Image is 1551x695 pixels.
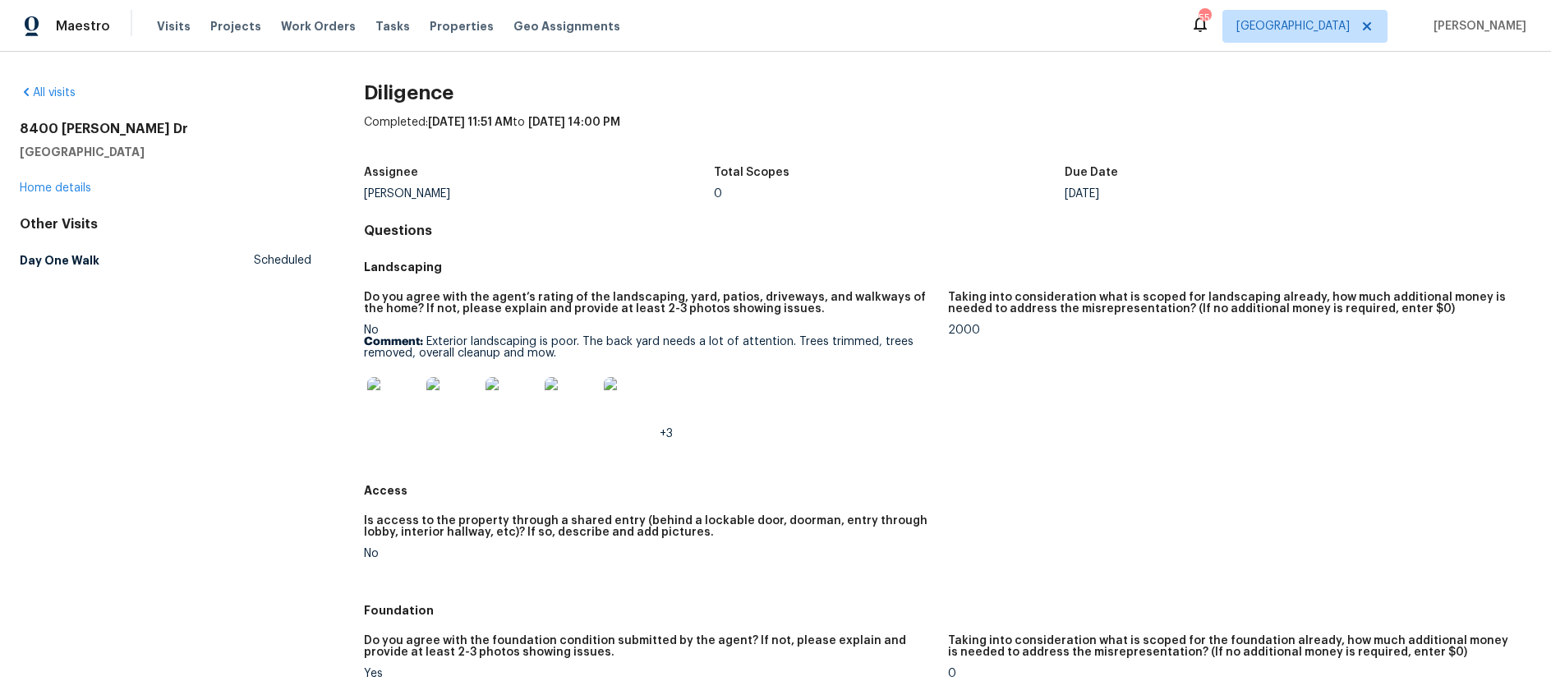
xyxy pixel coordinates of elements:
h5: Access [364,482,1531,499]
div: 55 [1199,10,1210,26]
h5: Landscaping [364,259,1531,275]
h5: [GEOGRAPHIC_DATA] [20,144,311,160]
span: [GEOGRAPHIC_DATA] [1236,18,1350,35]
span: [PERSON_NAME] [1427,18,1526,35]
div: No [364,548,934,559]
div: [PERSON_NAME] [364,188,714,200]
b: Comment: [364,336,423,347]
div: Other Visits [20,216,311,232]
a: Home details [20,182,91,194]
h5: Assignee [364,167,418,178]
h2: 8400 [PERSON_NAME] Dr [20,121,311,137]
div: Completed: to [364,114,1531,157]
a: All visits [20,87,76,99]
h5: Taking into consideration what is scoped for the foundation already, how much additional money is... [948,635,1518,658]
h5: Do you agree with the agent’s rating of the landscaping, yard, patios, driveways, and walkways of... [364,292,934,315]
span: Maestro [56,18,110,35]
div: No [364,324,934,440]
h5: Total Scopes [714,167,789,178]
h5: Due Date [1065,167,1118,178]
span: Work Orders [281,18,356,35]
span: Properties [430,18,494,35]
span: Scheduled [254,252,311,269]
h5: Is access to the property through a shared entry (behind a lockable door, doorman, entry through ... [364,515,934,538]
div: 0 [948,668,1518,679]
h5: Do you agree with the foundation condition submitted by the agent? If not, please explain and pro... [364,635,934,658]
div: [DATE] [1065,188,1415,200]
span: Geo Assignments [513,18,620,35]
h5: Day One Walk [20,252,99,269]
span: +3 [660,428,673,440]
div: Yes [364,668,934,679]
span: Visits [157,18,191,35]
span: [DATE] 14:00 PM [528,117,620,128]
div: 2000 [948,324,1518,336]
span: [DATE] 11:51 AM [428,117,513,128]
p: Exterior landscaping is poor. The back yard needs a lot of attention. Trees trimmed, trees remove... [364,336,934,359]
a: Day One WalkScheduled [20,246,311,275]
div: 0 [714,188,1064,200]
span: Tasks [375,21,410,32]
span: Projects [210,18,261,35]
h5: Foundation [364,602,1531,619]
h2: Diligence [364,85,1531,101]
h4: Questions [364,223,1531,239]
h5: Taking into consideration what is scoped for landscaping already, how much additional money is ne... [948,292,1518,315]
